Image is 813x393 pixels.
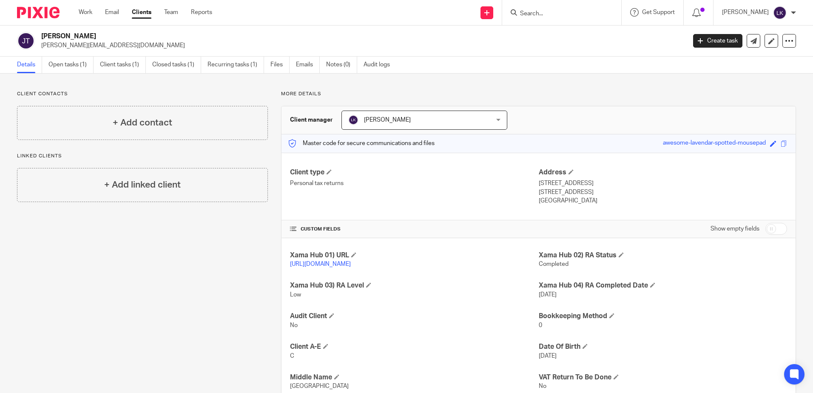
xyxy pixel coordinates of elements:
p: More details [281,91,796,97]
img: svg%3E [348,115,358,125]
a: Audit logs [364,57,396,73]
p: Linked clients [17,153,268,159]
p: Master code for secure communications and files [288,139,435,148]
img: svg%3E [773,6,787,20]
a: Reports [191,8,212,17]
a: Clients [132,8,151,17]
a: Team [164,8,178,17]
p: [STREET_ADDRESS] [539,188,787,196]
span: Completed [539,261,569,267]
span: C [290,353,294,359]
a: Client tasks (1) [100,57,146,73]
a: Notes (0) [326,57,357,73]
h4: VAT Return To Be Done [539,373,787,382]
a: Work [79,8,92,17]
p: [PERSON_NAME] [722,8,769,17]
span: 0 [539,322,542,328]
span: No [290,322,298,328]
span: Low [290,292,301,298]
h4: Xama Hub 03) RA Level [290,281,538,290]
h4: Audit Client [290,312,538,321]
span: [GEOGRAPHIC_DATA] [290,383,349,389]
span: Get Support [642,9,675,15]
h4: Middle Name [290,373,538,382]
h4: Xama Hub 02) RA Status [539,251,787,260]
h4: Client type [290,168,538,177]
h4: Xama Hub 04) RA Completed Date [539,281,787,290]
p: Personal tax returns [290,179,538,188]
a: Recurring tasks (1) [208,57,264,73]
h4: Date Of Birth [539,342,787,351]
span: [DATE] [539,353,557,359]
a: Details [17,57,42,73]
a: Emails [296,57,320,73]
a: Open tasks (1) [48,57,94,73]
h4: Client A-E [290,342,538,351]
input: Search [519,10,596,18]
div: awesome-lavendar-spotted-mousepad [663,139,766,148]
h3: Client manager [290,116,333,124]
p: [GEOGRAPHIC_DATA] [539,196,787,205]
h4: + Add contact [113,116,172,129]
span: No [539,383,546,389]
p: [STREET_ADDRESS] [539,179,787,188]
a: Files [270,57,290,73]
h4: Address [539,168,787,177]
span: [DATE] [539,292,557,298]
h4: Xama Hub 01) URL [290,251,538,260]
h4: + Add linked client [104,178,181,191]
a: Closed tasks (1) [152,57,201,73]
h4: CUSTOM FIELDS [290,226,538,233]
h2: [PERSON_NAME] [41,32,552,41]
a: [URL][DOMAIN_NAME] [290,261,351,267]
img: svg%3E [17,32,35,50]
img: Pixie [17,7,60,18]
span: [PERSON_NAME] [364,117,411,123]
h4: Bookkeeping Method [539,312,787,321]
p: [PERSON_NAME][EMAIL_ADDRESS][DOMAIN_NAME] [41,41,680,50]
label: Show empty fields [711,225,759,233]
p: Client contacts [17,91,268,97]
a: Create task [693,34,742,48]
a: Email [105,8,119,17]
